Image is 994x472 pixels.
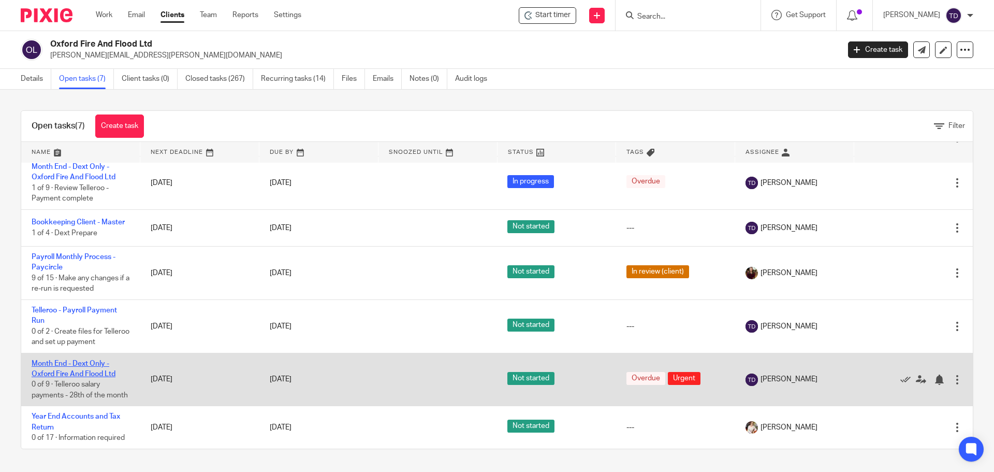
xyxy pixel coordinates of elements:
[626,372,665,385] span: Overdue
[848,41,908,58] a: Create task
[507,175,554,188] span: In progress
[140,353,259,406] td: [DATE]
[270,323,291,330] span: [DATE]
[128,10,145,20] a: Email
[32,434,125,441] span: 0 of 17 · Information required
[32,381,128,399] span: 0 of 9 · Telleroo salary payments - 28th of the month
[96,10,112,20] a: Work
[745,320,758,333] img: svg%3E
[786,11,826,19] span: Get Support
[32,184,109,203] span: 1 of 9 · Review Telleroo - Payment complete
[761,374,817,384] span: [PERSON_NAME]
[761,422,817,433] span: [PERSON_NAME]
[883,10,940,20] p: [PERSON_NAME]
[21,8,72,22] img: Pixie
[261,69,334,89] a: Recurring tasks (14)
[626,321,725,332] div: ---
[507,220,554,233] span: Not started
[270,269,291,277] span: [DATE]
[140,156,259,209] td: [DATE]
[373,69,402,89] a: Emails
[140,209,259,246] td: [DATE]
[535,10,571,21] span: Start timer
[140,406,259,449] td: [DATE]
[745,267,758,279] img: MaxAcc_Sep21_ElliDeanPhoto_030.jpg
[122,69,178,89] a: Client tasks (0)
[900,374,916,384] a: Mark as done
[342,69,365,89] a: Files
[274,10,301,20] a: Settings
[270,179,291,187] span: [DATE]
[32,328,129,346] span: 0 of 2 · Create files for Telleroo and set up payment
[519,7,576,24] div: Oxford Fire And Flood Ltd
[32,413,120,431] a: Year End Accounts and Tax Return
[945,7,962,24] img: svg%3E
[761,268,817,278] span: [PERSON_NAME]
[270,376,291,383] span: [DATE]
[410,69,447,89] a: Notes (0)
[626,223,725,233] div: ---
[761,223,817,233] span: [PERSON_NAME]
[507,420,554,433] span: Not started
[32,307,117,324] a: Telleroo - Payroll Payment Run
[32,253,115,271] a: Payroll Monthly Process - Paycircle
[761,178,817,188] span: [PERSON_NAME]
[21,39,42,61] img: svg%3E
[761,321,817,332] span: [PERSON_NAME]
[508,149,534,155] span: Status
[200,10,217,20] a: Team
[507,265,554,278] span: Not started
[455,69,495,89] a: Audit logs
[140,299,259,353] td: [DATE]
[185,69,253,89] a: Closed tasks (267)
[507,372,554,385] span: Not started
[745,177,758,189] img: svg%3E
[95,115,144,138] a: Create task
[626,175,665,188] span: Overdue
[626,265,689,278] span: In review (client)
[636,12,729,22] input: Search
[626,422,725,433] div: ---
[270,424,291,431] span: [DATE]
[32,230,97,237] span: 1 of 4 · Dext Prepare
[668,372,700,385] span: Urgent
[160,10,184,20] a: Clients
[50,50,832,61] p: [PERSON_NAME][EMAIL_ADDRESS][PERSON_NAME][DOMAIN_NAME]
[140,247,259,300] td: [DATE]
[948,122,965,130] span: Filter
[232,10,258,20] a: Reports
[745,222,758,234] img: svg%3E
[270,224,291,232] span: [DATE]
[507,319,554,332] span: Not started
[745,374,758,386] img: svg%3E
[59,69,114,89] a: Open tasks (7)
[32,360,115,378] a: Month End - Dext Only - Oxford Fire And Flood Ltd
[75,122,85,130] span: (7)
[32,219,125,226] a: Bookkeeping Client - Master
[32,275,129,293] span: 9 of 15 · Make any changes if a re-run is requested
[745,421,758,434] img: Kayleigh%20Henson.jpeg
[626,149,644,155] span: Tags
[32,163,115,181] a: Month End - Dext Only - Oxford Fire And Flood Ltd
[32,121,85,132] h1: Open tasks
[21,69,51,89] a: Details
[50,39,676,50] h2: Oxford Fire And Flood Ltd
[389,149,443,155] span: Snoozed Until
